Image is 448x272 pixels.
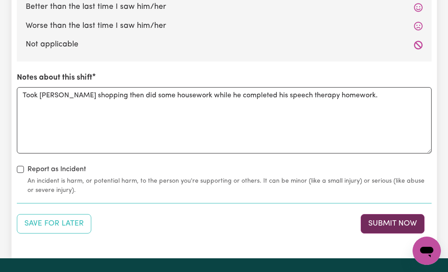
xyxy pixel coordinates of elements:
[17,87,432,153] textarea: Took [PERSON_NAME] shopping then did some housework while he completed his speech therapy homework.
[26,20,423,32] label: Worse than the last time I saw him/her
[17,214,91,234] button: Save your job report
[27,164,86,175] label: Report as Incident
[26,39,423,50] label: Not applicable
[361,214,425,234] button: Submit your job report
[26,1,423,13] label: Better than the last time I saw him/her
[413,237,441,265] iframe: Button to launch messaging window
[17,72,92,84] label: Notes about this shift
[27,176,432,195] small: An incident is harm, or potential harm, to the person you're supporting or others. It can be mino...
